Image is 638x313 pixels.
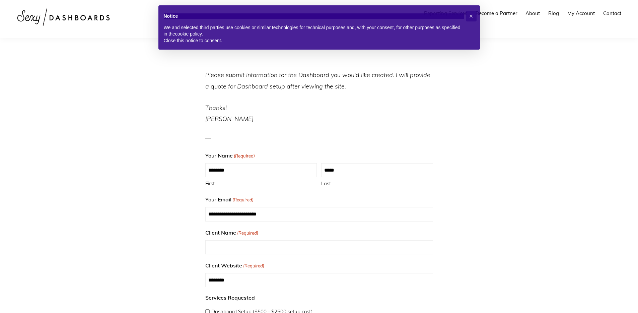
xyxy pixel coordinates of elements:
[321,177,433,188] label: Last
[205,177,317,188] label: First
[548,10,559,16] span: Blog
[164,13,464,19] h2: Notice
[232,196,254,204] span: (Required)
[236,229,258,237] span: (Required)
[472,4,520,22] a: Become a Partner
[164,24,464,38] p: We and selected third parties use cookies or similar technologies for technical purposes and, wit...
[13,3,114,31] img: Sexy Dashboards
[469,12,473,20] span: ×
[205,104,254,123] em: Thanks! [PERSON_NAME]
[564,4,598,22] a: My Account
[205,71,430,90] em: Please submit information for the Dashboard you would like created. I will provide a quote for Da...
[600,4,625,22] a: Contact
[175,31,202,37] a: cookie policy
[205,260,264,270] label: Client Website
[545,4,562,22] a: Blog
[567,10,595,16] span: My Account
[205,194,254,204] label: Your Email
[603,10,621,16] span: Contact
[421,4,625,22] nav: Main
[466,11,477,21] button: Close this notice
[476,10,517,16] span: Become a Partner
[205,150,255,161] legend: Your Name
[205,293,255,303] legend: Services Requested
[233,152,255,160] span: (Required)
[242,262,264,270] span: (Required)
[525,10,540,16] span: About
[522,4,543,22] a: About
[164,38,464,44] p: Close this notice to consent.
[205,228,258,238] label: Client Name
